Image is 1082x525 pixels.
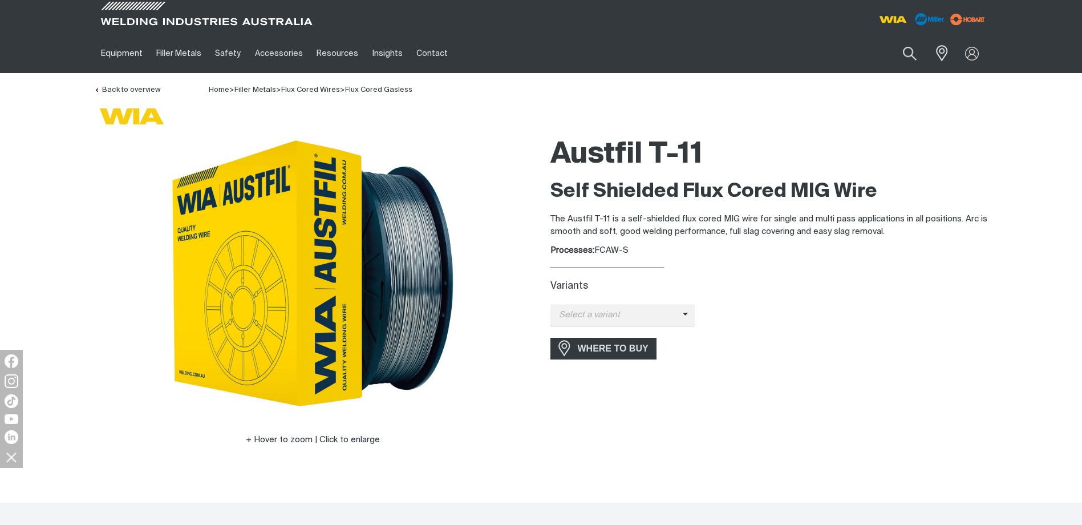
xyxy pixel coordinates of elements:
input: Product name or item number... [876,40,929,67]
img: TikTok [5,394,18,408]
a: Home [209,85,229,94]
a: Flux Cored Wires [281,86,340,94]
img: Facebook [5,354,18,368]
a: Filler Metals [234,86,276,94]
span: Select a variant [550,309,683,322]
div: FCAW-S [550,244,988,257]
a: Flux Cored Gasless [345,86,412,94]
img: Austfil T-11 [171,131,456,416]
label: Variants [550,281,588,291]
img: hide socials [2,447,21,467]
img: YouTube [5,414,18,424]
span: Home [209,86,229,94]
h2: Self Shielded Flux Cored MIG Wire [550,179,988,204]
span: > [276,86,281,94]
a: Filler Metals [149,34,208,73]
a: Equipment [94,34,149,73]
img: miller [947,11,988,28]
img: Instagram [5,374,18,388]
nav: Main [94,34,765,73]
a: Contact [410,34,455,73]
h1: Austfil T-11 [550,136,988,173]
a: WHERE TO BUY [550,338,657,359]
a: Safety [208,34,248,73]
button: Hover to zoom | Click to enlarge [239,433,387,447]
a: Insights [365,34,409,73]
span: WHERE TO BUY [570,340,656,358]
span: > [229,86,234,94]
img: LinkedIn [5,430,18,444]
a: Accessories [248,34,310,73]
a: Resources [310,34,365,73]
p: The Austfil T-11 is a self-shielded flux cored MIG wire for single and multi pass applications in... [550,213,988,239]
span: > [340,86,345,94]
a: Back to overview of Flux Cored Gasless [94,86,160,94]
strong: Processes: [550,246,594,255]
button: Search products [890,40,929,67]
